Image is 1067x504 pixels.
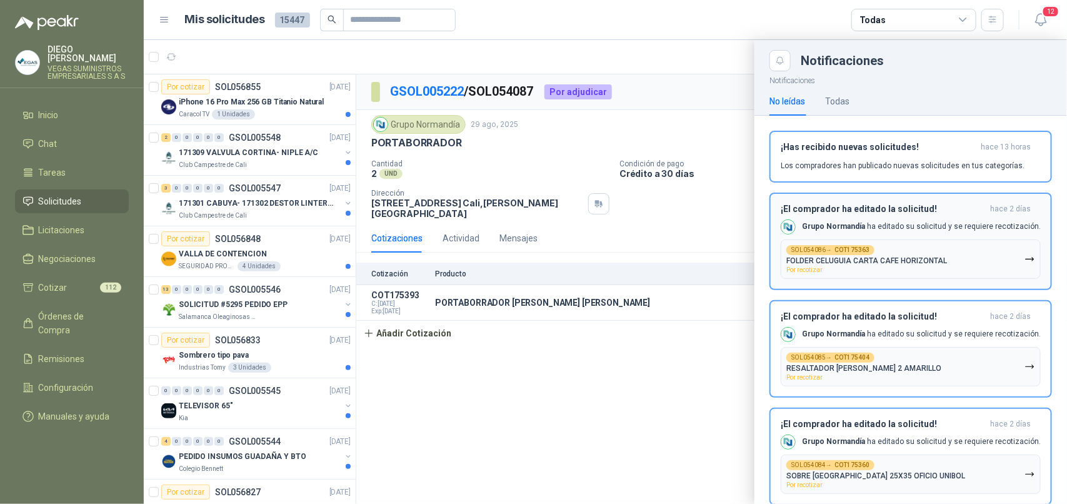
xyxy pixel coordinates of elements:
p: ha editado su solicitud y se requiere recotización. [802,221,1041,232]
span: Negociaciones [39,252,96,266]
h3: ¡Has recibido nuevas solicitudes! [781,142,976,153]
h3: ¡El comprador ha editado la solicitud! [781,419,985,430]
span: Manuales y ayuda [39,410,110,423]
button: ¡Has recibido nuevas solicitudes!hace 13 horas Los compradores han publicado nuevas solicitudes e... [769,131,1052,183]
div: SOL054084 → [786,460,874,470]
span: Por recotizar [786,481,823,488]
p: DIEGO [PERSON_NAME] [48,45,129,63]
span: 112 [100,283,121,293]
div: Todas [859,13,886,27]
a: Órdenes de Compra [15,305,129,342]
button: ¡El comprador ha editado la solicitud!hace 2 días Company LogoGrupo Normandía ha editado su solic... [769,300,1052,398]
img: Company Logo [781,328,795,341]
a: Configuración [15,376,129,400]
button: SOL054084→COT175360SOBRE [GEOGRAPHIC_DATA] 25X35 OFICIO UNIBOLPor recotizar [781,455,1041,494]
span: hace 13 horas [981,142,1031,153]
a: Licitaciones [15,218,129,242]
b: Grupo Normandía [802,437,865,446]
p: Notificaciones [754,71,1067,87]
a: Cotizar112 [15,276,129,300]
p: Los compradores han publicado nuevas solicitudes en tus categorías. [781,160,1024,171]
button: 12 [1029,9,1052,31]
h1: Mis solicitudes [185,11,265,29]
p: RESALTADOR [PERSON_NAME] 2 AMARILLO [786,364,941,373]
span: Inicio [39,108,59,122]
a: Negociaciones [15,247,129,271]
b: Grupo Normandía [802,330,865,338]
span: hace 2 días [990,419,1031,430]
span: search [328,15,336,24]
img: Company Logo [781,435,795,449]
span: Remisiones [39,352,85,366]
span: 15447 [275,13,310,28]
span: Chat [39,137,58,151]
img: Company Logo [16,51,39,74]
a: Manuales y ayuda [15,405,129,428]
p: SOBRE [GEOGRAPHIC_DATA] 25X35 OFICIO UNIBOL [786,471,965,480]
a: Remisiones [15,347,129,371]
p: VEGAS SUMINISTROS EMPRESARIALES S A S [48,65,129,80]
span: 12 [1042,6,1059,18]
img: Company Logo [781,220,795,234]
button: SOL054086→COT175363FOLDER CELUGUIA CARTA CAFE HORIZONTALPor recotizar [781,239,1041,279]
span: Tareas [39,166,66,179]
span: Por recotizar [786,374,823,381]
h3: ¡El comprador ha editado la solicitud! [781,311,985,322]
button: ¡El comprador ha editado la solicitud!hace 2 días Company LogoGrupo Normandía ha editado su solic... [769,193,1052,290]
img: Logo peakr [15,15,79,30]
span: Cotizar [39,281,68,295]
span: hace 2 días [990,204,1031,214]
span: Por recotizar [786,266,823,273]
p: ha editado su solicitud y se requiere recotización. [802,436,1041,447]
span: Órdenes de Compra [39,310,117,337]
a: Tareas [15,161,129,184]
div: Notificaciones [801,54,1052,67]
p: ha editado su solicitud y se requiere recotización. [802,329,1041,340]
b: COT175360 [834,462,869,468]
div: Todas [825,94,849,108]
b: COT175404 [834,355,869,361]
button: SOL054085→COT175404RESALTADOR [PERSON_NAME] 2 AMARILLOPor recotizar [781,347,1041,386]
span: hace 2 días [990,311,1031,322]
span: Configuración [39,381,94,395]
div: SOL054086 → [786,245,874,255]
b: COT175363 [834,247,869,253]
p: FOLDER CELUGUIA CARTA CAFE HORIZONTAL [786,256,947,265]
div: No leídas [769,94,805,108]
div: SOL054085 → [786,353,874,363]
a: Inicio [15,103,129,127]
span: Solicitudes [39,194,82,208]
a: Chat [15,132,129,156]
a: Solicitudes [15,189,129,213]
button: Close [769,50,791,71]
h3: ¡El comprador ha editado la solicitud! [781,204,985,214]
span: Licitaciones [39,223,85,237]
b: Grupo Normandía [802,222,865,231]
